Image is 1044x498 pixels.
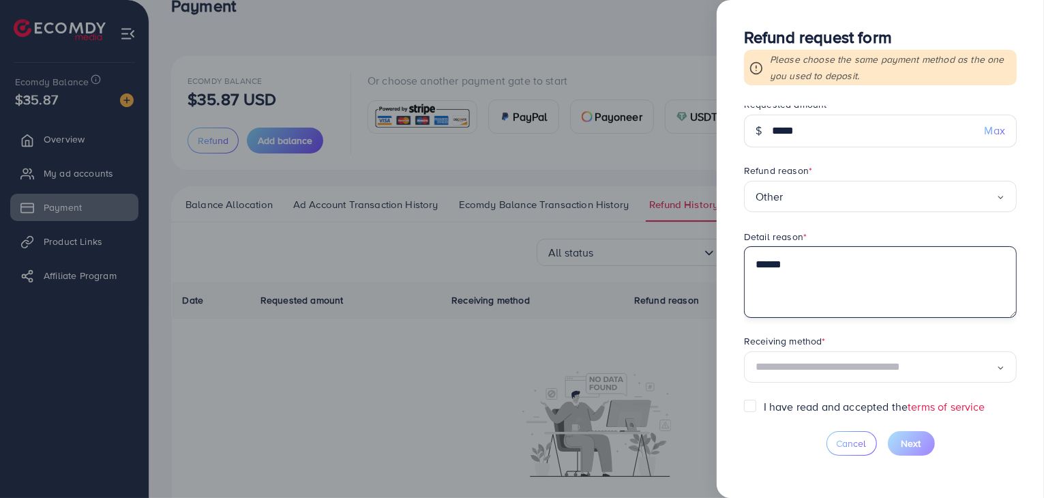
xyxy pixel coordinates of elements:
input: Search for option [756,357,996,378]
iframe: Chat [986,437,1034,488]
label: Detail reason [744,230,807,244]
input: Search for option [784,186,996,207]
label: Receiving method [744,334,826,348]
label: Refund reason [744,164,812,177]
span: Cancel [837,437,867,450]
span: Max [985,123,1005,138]
div: Search for option [744,181,1017,213]
div: Search for option [744,351,1017,383]
a: terms of service [908,399,985,414]
span: Next [901,437,921,450]
button: Cancel [826,431,877,456]
span: Other [756,186,784,207]
button: Next [888,431,935,456]
label: I have read and accepted the [764,399,985,415]
p: Please choose the same payment method as the one you used to deposit. [770,51,1011,84]
h3: Refund request form [744,27,1017,47]
div: $ [744,115,773,147]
